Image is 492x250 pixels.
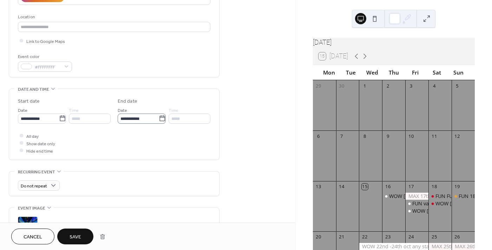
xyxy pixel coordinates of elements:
button: Cancel [11,229,54,244]
div: FUN FULL [435,193,458,200]
div: 30 [339,83,345,89]
div: Start date [18,98,40,105]
div: [DATE] [313,38,475,48]
div: 1 [362,83,368,89]
div: 11 [431,133,437,140]
div: 14 [339,184,345,190]
div: MAX 17th Oct anytime [405,193,428,200]
span: Cancel [24,233,42,241]
div: 5 [454,83,460,89]
div: Fri [405,65,426,80]
div: 12 [454,133,460,140]
div: WOW 16th oct sessions for 1.5 or 2 hours [382,193,405,200]
div: Sun [448,65,469,80]
button: Save [57,229,93,244]
span: Hide end time [26,147,53,155]
div: 2 [385,83,391,89]
div: Tue [340,65,361,80]
span: Event image [18,205,45,212]
div: FUN various sessions 17th Oct [405,200,428,207]
div: Sat [426,65,447,80]
div: 13 [315,184,322,190]
div: WOW [DATE] sessions for 1.5 or 2 hours [389,193,484,200]
div: WOW 17th Sep sessions for 1.5 or 2 hours [405,207,428,214]
span: Time [69,107,79,114]
div: 8 [362,133,368,140]
span: Date [118,107,127,114]
span: Do not repeat [21,182,47,190]
div: MAX 26th Oct start times from 14:00-16:00 or 14:00-15:30 [452,243,475,250]
div: Mon [319,65,340,80]
div: Location [18,13,209,21]
span: #FFFFFFFF [35,63,61,71]
div: 21 [339,234,345,240]
div: WOW 22nd -24th oct any start times available [359,243,428,250]
div: 17 [408,184,414,190]
div: 6 [315,133,322,140]
div: 15 [362,184,368,190]
div: 25 [431,234,437,240]
div: 10 [408,133,414,140]
div: WOW [DATE] FULL [435,200,479,207]
div: 24 [408,234,414,240]
div: FUN FULL [428,193,452,200]
div: Thu [383,65,405,80]
div: MAX 25th Oct any start times for 1.5 or 2 hours [428,243,452,250]
div: ; [18,217,38,236]
div: 3 [408,83,414,89]
div: 29 [315,83,322,89]
div: FUN various sessions [DATE] [412,200,480,207]
div: 16 [385,184,391,190]
span: Link to Google Maps [26,38,65,45]
div: 9 [385,133,391,140]
span: All day [26,133,39,140]
div: Wed [361,65,383,80]
div: 23 [385,234,391,240]
span: Date [18,107,27,114]
div: 18 [431,184,437,190]
span: Date and time [18,86,49,93]
div: Event color [18,53,71,60]
div: WOW 18th oct FULL [428,200,452,207]
div: 26 [454,234,460,240]
div: 19 [454,184,460,190]
div: FUN 18:30-20:00 last slot 19th Oct [452,193,475,200]
div: 7 [339,133,345,140]
span: Time [169,107,178,114]
div: 4 [431,83,437,89]
span: Show date only [26,140,55,147]
span: Recurring event [18,168,55,176]
div: End date [118,98,137,105]
div: 22 [362,234,368,240]
span: Save [70,233,81,241]
div: 20 [315,234,322,240]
